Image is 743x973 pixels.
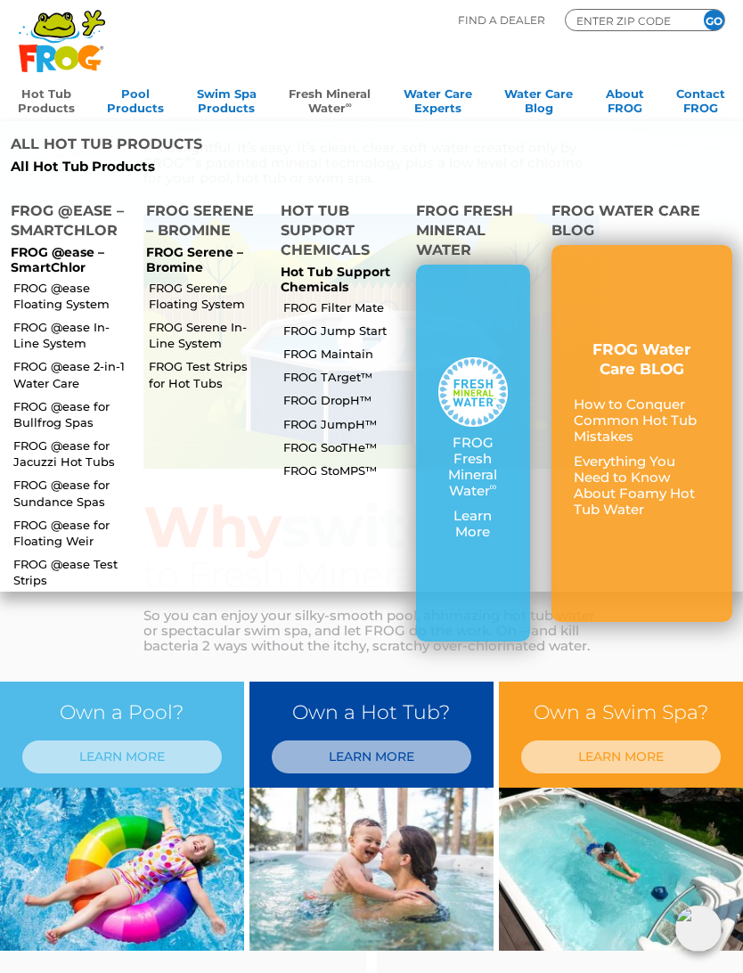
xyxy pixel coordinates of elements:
a: FROG @ease for Bullfrog Spas [13,398,131,430]
a: FROG StoMPS™ [283,462,401,478]
input: GO [704,10,724,30]
a: FROG @ease for Sundance Spas [13,477,131,509]
a: LEARN MORE [521,740,721,773]
p: Learn More [438,508,508,540]
h3: Own a Pool? [22,696,222,730]
a: PoolProducts [107,81,164,117]
img: min-water-img-right [249,788,494,951]
a: FROG Serene Floating System [149,280,266,312]
p: Find A Dealer [458,9,545,31]
a: All Hot Tub Products [11,159,358,175]
a: FROG JumpH™ [283,416,401,432]
a: FROG Jump Start [283,323,401,339]
a: FROG Maintain [283,346,401,362]
h3: to Fresh Mineral Water ? [143,556,600,593]
img: min-water-image-3 [499,788,743,951]
a: FROG Test Strips for Hot Tubs [149,358,266,390]
a: FROG DropH™ [283,392,401,408]
h4: FROG @ease – SmartChlor [11,201,125,245]
h3: Own a Swim Spa? [521,696,721,730]
a: LEARN MORE [22,740,222,773]
a: Water CareBlog [504,81,573,117]
a: FROG SooTHe™ [283,439,401,455]
h4: Hot Tub Support Chemicals [281,201,395,265]
a: Hot Tub Support Chemicals [281,264,390,295]
a: FROG @ease 2-in-1 Water Care [13,358,131,390]
h3: FROG Water Care BLOG [574,339,710,379]
a: FROG @ease for Jacuzzi Hot Tubs [13,437,131,470]
h4: FROG Water Care Blog [551,201,732,245]
a: Hot TubProducts [18,81,75,117]
input: Zip Code Form [575,12,682,29]
h4: FROG Fresh Mineral Water [416,201,530,265]
a: FROG Water Care BLOG How to Conquer Common Hot Tub Mistakes Everything You Need to Know About Foa... [574,339,710,527]
p: FROG Fresh Mineral Water [438,435,508,499]
a: Swim SpaProducts [197,81,257,117]
a: FROG @ease Test Strips [13,556,131,588]
a: AboutFROG [606,81,644,117]
img: openIcon [675,905,722,952]
sup: ∞ [490,480,497,493]
p: FROG @ease – SmartChlor [11,245,125,275]
a: ContactFROG [676,81,725,117]
p: How to Conquer Common Hot Tub Mistakes [574,397,710,445]
a: LEARN MORE [272,740,471,773]
a: Water CareExperts [404,81,472,117]
a: FROG @ease In-Line System [13,319,131,351]
p: Everything You Need to Know About Foamy Hot Tub Water [574,454,710,518]
p: So you can enjoy your silky-smooth pool, ahhmazing hot tub water or spectacular swim spa, and let... [143,608,600,653]
h3: Own a Hot Tub? [272,696,471,730]
p: FROG Serene – Bromine [146,245,260,275]
h4: FROG Serene – Bromine [146,201,260,245]
a: FROG Serene In-Line System [149,319,266,351]
a: FROG @ease for Floating Weir [13,517,131,549]
a: FROG TArget™ [283,369,401,385]
h4: All Hot Tub Products [11,135,358,159]
a: Fresh MineralWater∞ [289,81,371,117]
a: FROG Filter Mate [283,299,401,315]
a: FROG Fresh Mineral Water∞ Learn More [438,357,508,549]
sup: ∞ [346,100,352,110]
a: FROG @ease Floating System [13,280,131,312]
